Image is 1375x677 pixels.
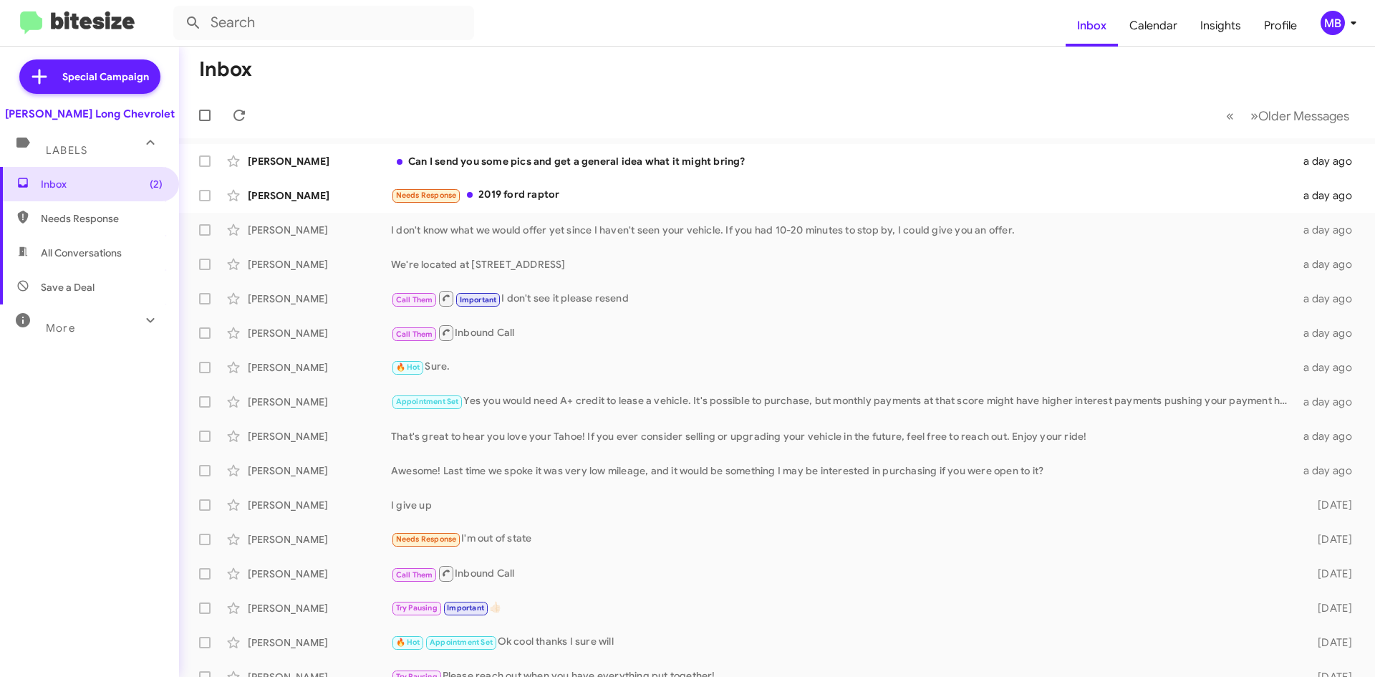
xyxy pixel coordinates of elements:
[5,107,175,121] div: [PERSON_NAME] Long Chevrolet
[1295,498,1364,512] div: [DATE]
[1295,429,1364,443] div: a day ago
[391,600,1295,616] div: 👍🏻
[1295,360,1364,375] div: a day ago
[1295,154,1364,168] div: a day ago
[447,603,484,613] span: Important
[1295,464,1364,478] div: a day ago
[248,567,391,581] div: [PERSON_NAME]
[248,292,391,306] div: [PERSON_NAME]
[1250,107,1258,125] span: »
[1218,101,1358,130] nav: Page navigation example
[248,429,391,443] div: [PERSON_NAME]
[391,464,1295,478] div: Awesome! Last time we spoke it was very low mileage, and it would be something I may be intereste...
[396,330,433,339] span: Call Them
[391,565,1295,582] div: Inbound Call
[248,464,391,478] div: [PERSON_NAME]
[396,295,433,304] span: Call Them
[396,362,420,372] span: 🔥 Hot
[248,601,391,615] div: [PERSON_NAME]
[248,360,391,375] div: [PERSON_NAME]
[1295,635,1364,650] div: [DATE]
[391,257,1295,272] div: We're located at [STREET_ADDRESS]
[150,177,163,191] span: (2)
[248,257,391,272] div: [PERSON_NAME]
[41,280,95,294] span: Save a Deal
[41,246,122,260] span: All Conversations
[248,326,391,340] div: [PERSON_NAME]
[248,635,391,650] div: [PERSON_NAME]
[173,6,474,40] input: Search
[1321,11,1345,35] div: MB
[1242,101,1358,130] button: Next
[1118,5,1189,47] a: Calendar
[248,223,391,237] div: [PERSON_NAME]
[391,429,1295,443] div: That's great to hear you love your Tahoe! If you ever consider selling or upgrading your vehicle ...
[396,397,459,406] span: Appointment Set
[396,638,420,647] span: 🔥 Hot
[248,532,391,547] div: [PERSON_NAME]
[1258,108,1349,124] span: Older Messages
[460,295,497,304] span: Important
[1295,532,1364,547] div: [DATE]
[248,498,391,512] div: [PERSON_NAME]
[1189,5,1253,47] a: Insights
[1226,107,1234,125] span: «
[391,634,1295,650] div: Ok cool thanks I sure will
[1217,101,1243,130] button: Previous
[46,144,87,157] span: Labels
[1295,326,1364,340] div: a day ago
[391,187,1295,203] div: 2019 ford raptor
[430,638,493,647] span: Appointment Set
[391,393,1295,410] div: Yes you would need A+ credit to lease a vehicle. It's possible to purchase, but monthly payments ...
[391,531,1295,547] div: I'm out of state
[1295,601,1364,615] div: [DATE]
[19,59,160,94] a: Special Campaign
[1066,5,1118,47] a: Inbox
[1295,292,1364,306] div: a day ago
[1295,188,1364,203] div: a day ago
[396,603,438,613] span: Try Pausing
[41,177,163,191] span: Inbox
[248,154,391,168] div: [PERSON_NAME]
[1295,223,1364,237] div: a day ago
[396,534,457,544] span: Needs Response
[41,211,163,226] span: Needs Response
[248,188,391,203] div: [PERSON_NAME]
[391,289,1295,307] div: I don't see it please resend
[1253,5,1308,47] a: Profile
[391,324,1295,342] div: Inbound Call
[391,498,1295,512] div: I give up
[396,191,457,200] span: Needs Response
[391,223,1295,237] div: I don't know what we would offer yet since I haven't seen your vehicle. If you had 10-20 minutes ...
[1295,257,1364,272] div: a day ago
[391,359,1295,375] div: Sure.
[199,58,252,81] h1: Inbox
[1295,395,1364,409] div: a day ago
[396,570,433,580] span: Call Them
[1308,11,1359,35] button: MB
[1295,567,1364,581] div: [DATE]
[391,154,1295,168] div: Can I send you some pics and get a general idea what it might bring?
[46,322,75,335] span: More
[62,69,149,84] span: Special Campaign
[248,395,391,409] div: [PERSON_NAME]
